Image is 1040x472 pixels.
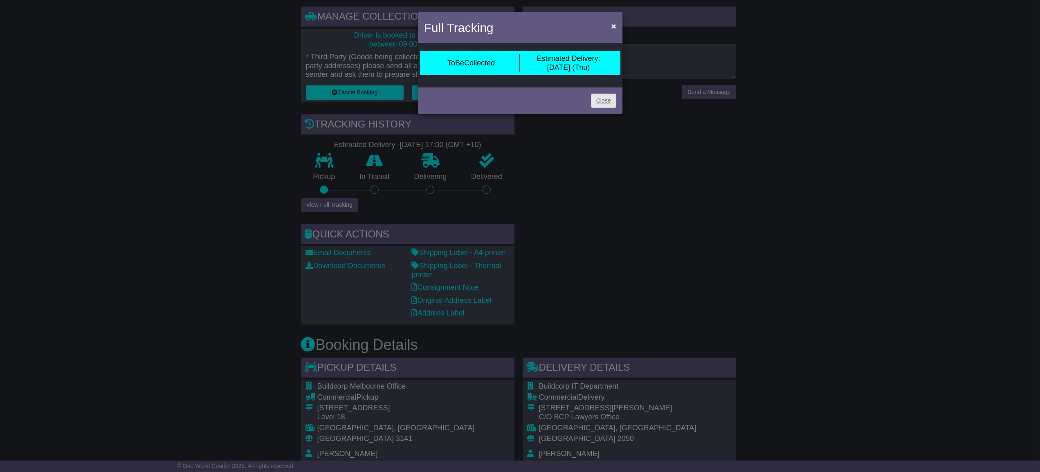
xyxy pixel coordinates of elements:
div: [DATE] (Thu) [537,54,600,72]
div: ToBeCollected [447,59,495,68]
a: Close [591,94,616,108]
span: × [611,21,616,31]
button: Close [607,18,620,34]
h4: Full Tracking [424,18,494,37]
span: Estimated Delivery: [537,54,600,63]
